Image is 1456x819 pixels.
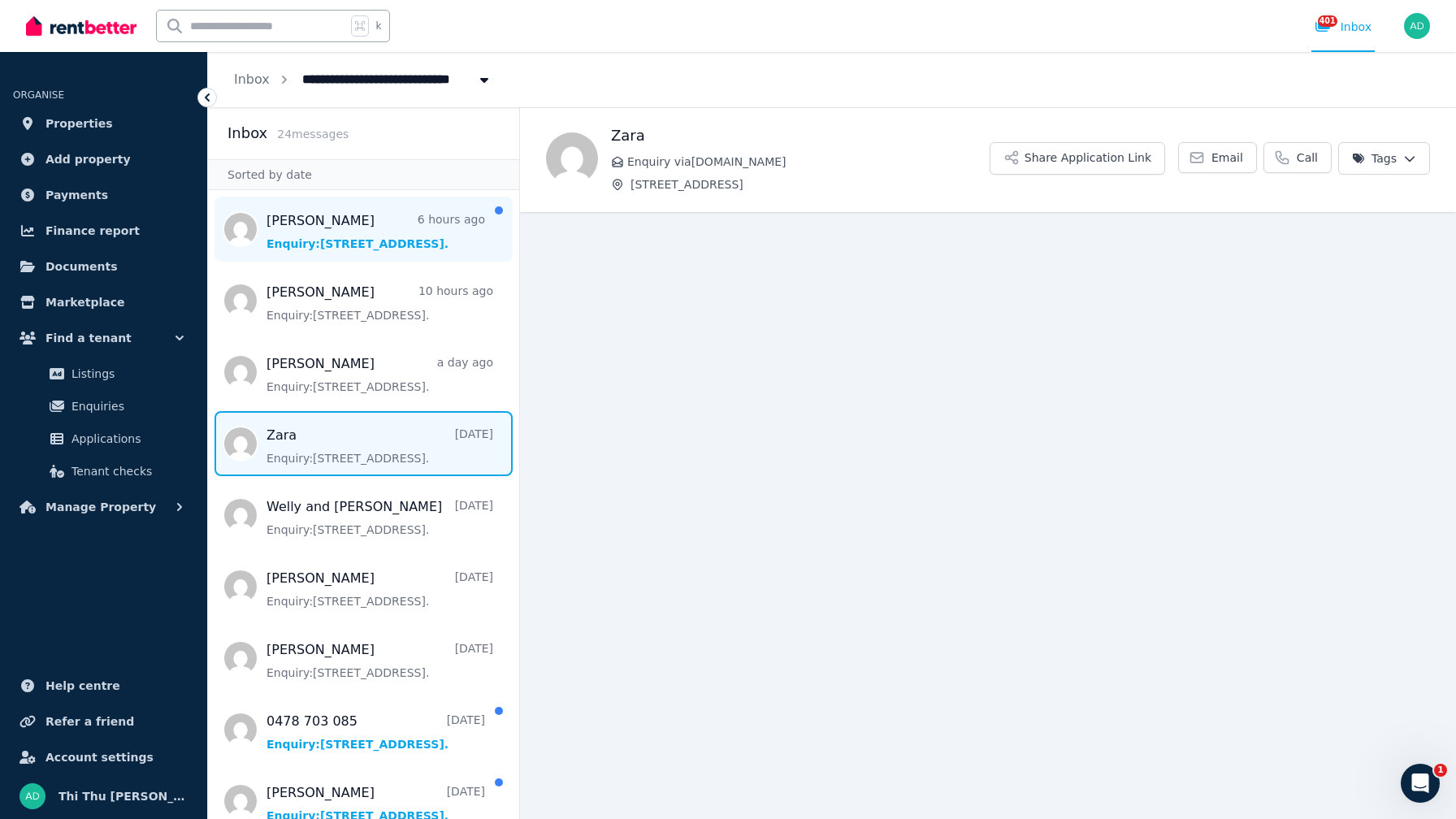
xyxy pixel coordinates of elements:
span: Marketplace [45,292,124,312]
a: Listings [19,357,188,390]
span: Call [1297,149,1318,166]
a: Inbox [234,71,270,87]
span: Properties [45,114,113,133]
span: Finance report [45,221,140,240]
a: Account settings [13,741,194,773]
a: Finance report [13,214,194,247]
span: k [375,19,381,32]
a: Properties [13,107,194,140]
span: Payments [45,185,108,205]
span: Documents [45,257,118,276]
div: Inbox [1315,19,1371,35]
span: Find a tenant [45,328,132,348]
a: [PERSON_NAME][DATE]Enquiry:[STREET_ADDRESS]. [266,640,493,681]
a: Marketplace [13,286,194,318]
h1: Zara [611,124,990,147]
a: [PERSON_NAME]10 hours agoEnquiry:[STREET_ADDRESS]. [266,283,493,323]
span: ORGANISE [13,89,64,101]
div: Sorted by date [208,159,519,190]
span: Applications [71,429,181,448]
span: Enquiry via [DOMAIN_NAME] [627,154,990,170]
a: [PERSON_NAME][DATE]Enquiry:[STREET_ADDRESS]. [266,569,493,609]
a: Add property [13,143,194,175]
a: Tenant checks [19,455,188,487]
a: Help centre [13,669,194,702]
nav: Breadcrumb [208,52,518,107]
a: Welly and [PERSON_NAME][DATE]Enquiry:[STREET_ADDRESS]. [266,497,493,538]
span: 1 [1434,764,1447,777]
span: Thi Thu [PERSON_NAME] [58,786,188,806]
a: Payments [13,179,194,211]
span: Listings [71,364,181,383]
span: Account settings [45,747,154,767]
h2: Inbox [227,122,267,145]
span: Tags [1352,150,1397,167]
span: 24 message s [277,128,349,141]
a: Enquiries [19,390,188,422]
img: RentBetter [26,14,136,38]
button: Find a tenant [13,322,194,354]
a: Call [1263,142,1332,173]
a: [PERSON_NAME]6 hours agoEnquiry:[STREET_ADDRESS]. [266,211,485,252]
span: Refer a friend [45,712,134,731]
span: Manage Property [45,497,156,517]
img: Thi Thu Hanh Dang [1404,13,1430,39]
span: Enquiries [71,396,181,416]
a: [PERSON_NAME]a day agoEnquiry:[STREET_ADDRESS]. [266,354,493,395]
span: 401 [1318,15,1337,27]
a: Applications [19,422,188,455]
a: Documents [13,250,194,283]
a: Refer a friend [13,705,194,738]
a: Email [1178,142,1257,173]
iframe: Intercom live chat [1401,764,1440,803]
button: Tags [1338,142,1430,175]
span: Add property [45,149,131,169]
a: Zara[DATE]Enquiry:[STREET_ADDRESS]. [266,426,493,466]
img: Thi Thu Hanh Dang [19,783,45,809]
button: Share Application Link [990,142,1165,175]
button: Manage Property [13,491,194,523]
span: Help centre [45,676,120,695]
span: Tenant checks [71,461,181,481]
span: [STREET_ADDRESS] [630,176,990,193]
span: Email [1211,149,1243,166]
img: Zara [546,132,598,184]
a: 0478 703 085[DATE]Enquiry:[STREET_ADDRESS]. [266,712,485,752]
